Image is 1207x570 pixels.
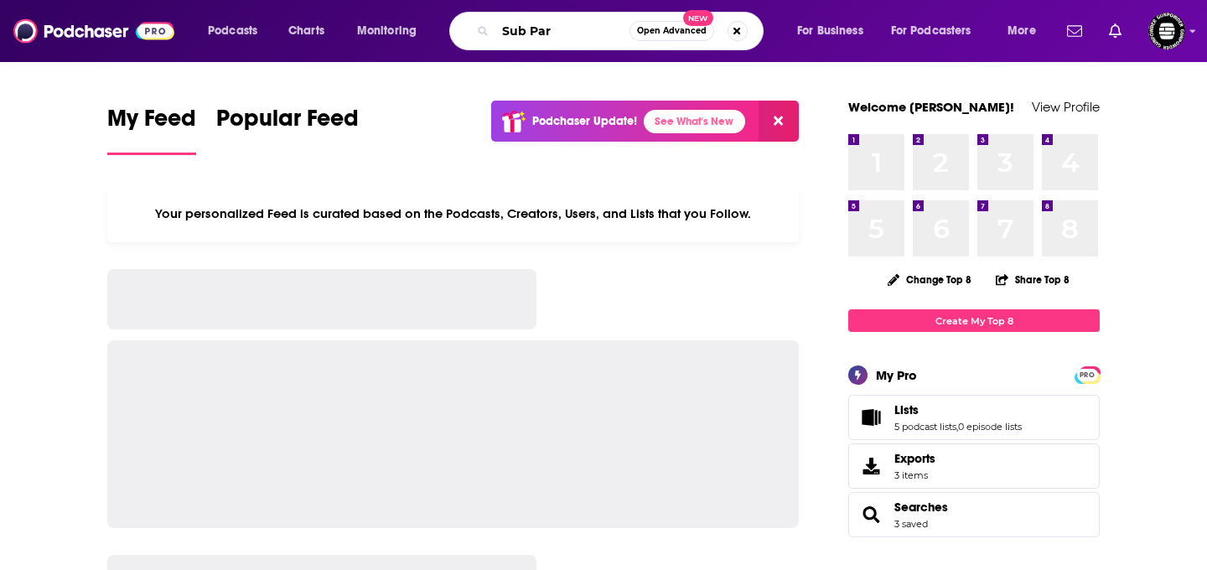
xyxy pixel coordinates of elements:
img: User Profile [1148,13,1185,49]
span: 3 items [894,469,935,481]
a: See What's New [644,110,745,133]
span: Podcasts [208,19,257,43]
span: PRO [1077,369,1097,381]
button: open menu [196,18,279,44]
a: PRO [1077,368,1097,381]
a: Charts [277,18,334,44]
span: Exports [894,451,935,466]
a: Exports [848,443,1100,489]
a: Welcome [PERSON_NAME]! [848,99,1014,115]
button: Open AdvancedNew [629,21,714,41]
button: open menu [996,18,1057,44]
span: Lists [848,395,1100,440]
span: , [956,421,958,433]
span: Exports [854,454,888,478]
span: Open Advanced [637,27,707,35]
p: Podchaser Update! [532,114,637,128]
span: Charts [288,19,324,43]
a: View Profile [1032,99,1100,115]
a: Searches [854,503,888,526]
button: open menu [345,18,438,44]
div: Your personalized Feed is curated based on the Podcasts, Creators, Users, and Lists that you Follow. [107,185,799,242]
a: 3 saved [894,518,928,530]
span: More [1008,19,1036,43]
button: open menu [880,18,996,44]
a: Show notifications dropdown [1102,17,1128,45]
a: Lists [894,402,1022,417]
span: Logged in as KarinaSabol [1148,13,1185,49]
input: Search podcasts, credits, & more... [495,18,629,44]
a: Create My Top 8 [848,309,1100,332]
span: Searches [848,492,1100,537]
span: My Feed [107,104,196,142]
a: Popular Feed [216,104,359,155]
a: My Feed [107,104,196,155]
button: Show profile menu [1148,13,1185,49]
a: Lists [854,406,888,429]
div: Search podcasts, credits, & more... [465,12,780,50]
button: Share Top 8 [995,263,1070,296]
span: Popular Feed [216,104,359,142]
span: New [683,10,713,26]
a: 5 podcast lists [894,421,956,433]
div: My Pro [876,367,917,383]
button: open menu [785,18,884,44]
a: Show notifications dropdown [1060,17,1089,45]
span: Monitoring [357,19,417,43]
span: For Podcasters [891,19,971,43]
span: For Business [797,19,863,43]
button: Change Top 8 [878,269,982,290]
a: 0 episode lists [958,421,1022,433]
img: Podchaser - Follow, Share and Rate Podcasts [13,15,174,47]
span: Lists [894,402,919,417]
a: Searches [894,500,948,515]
